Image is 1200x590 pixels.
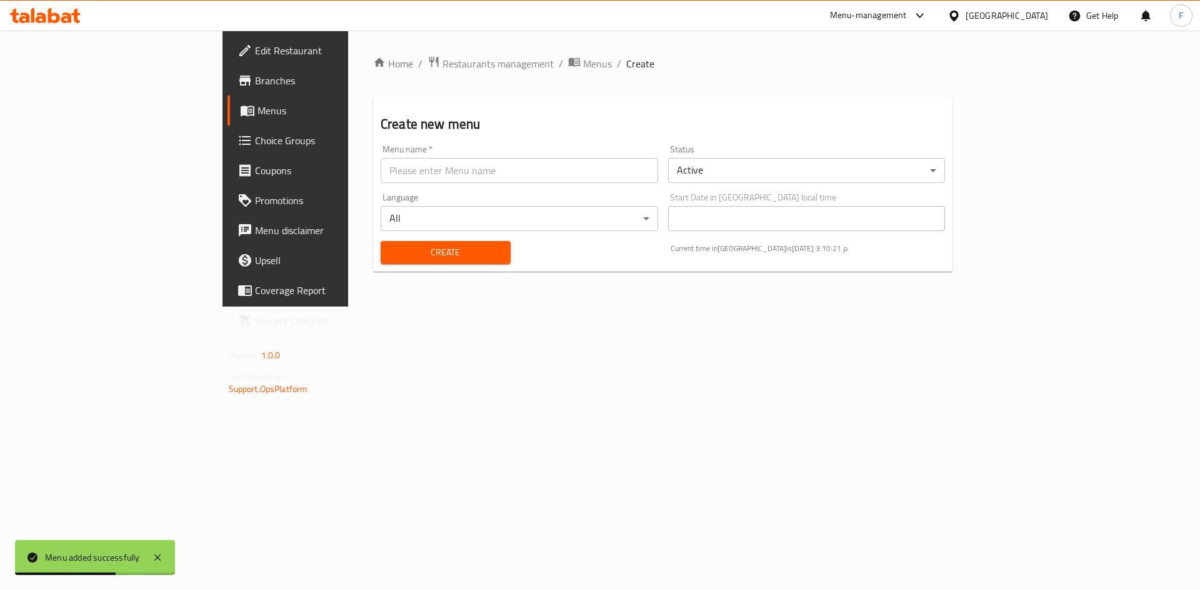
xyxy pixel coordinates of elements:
[442,56,554,71] span: Restaurants management
[255,73,413,88] span: Branches
[227,245,423,275] a: Upsell
[227,66,423,96] a: Branches
[568,56,612,72] a: Menus
[45,551,140,564] div: Menu added successfully
[381,158,658,183] input: Please enter Menu name
[668,158,946,183] div: Active
[261,347,281,363] span: 1.0.0
[227,155,423,185] a: Coupons
[255,43,413,58] span: Edit Restaurant
[830,8,907,23] div: Menu-management
[227,96,423,125] a: Menus
[373,56,952,72] nav: breadcrumb
[227,305,423,335] a: Grocery Checklist
[255,253,413,268] span: Upsell
[255,313,413,328] span: Grocery Checklist
[227,275,423,305] a: Coverage Report
[229,347,259,363] span: Version:
[227,36,423,66] a: Edit Restaurant
[255,193,413,208] span: Promotions
[255,283,413,298] span: Coverage Report
[583,56,612,71] span: Menus
[381,115,945,134] h2: Create new menu
[381,206,658,231] div: All
[559,56,563,71] li: /
[617,56,621,71] li: /
[229,368,286,385] span: Get support on:
[255,223,413,238] span: Menu disclaimer
[227,215,423,245] a: Menu disclaimer
[966,9,1048,22] div: [GEOGRAPHIC_DATA]
[255,133,413,148] span: Choice Groups
[391,245,501,260] span: Create
[427,56,554,72] a: Restaurants management
[255,163,413,178] span: Coupons
[257,103,413,118] span: Menus
[227,185,423,215] a: Promotions
[381,241,511,264] button: Create
[671,243,946,254] p: Current time in [GEOGRAPHIC_DATA] is [DATE] 3:10:21 م
[227,125,423,155] a: Choice Groups
[229,381,308,397] a: Support.OpsPlatform
[626,56,654,71] span: Create
[1179,9,1183,22] span: F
